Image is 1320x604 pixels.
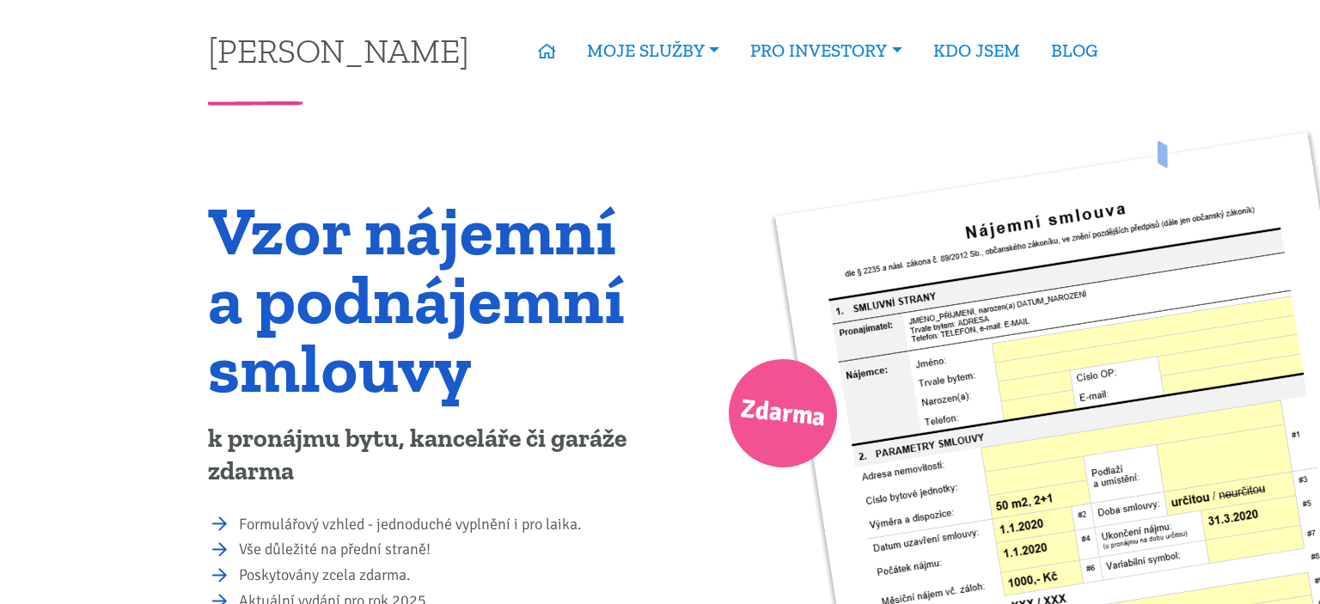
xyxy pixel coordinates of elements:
a: PRO INVESTORY [735,31,917,70]
p: k pronájmu bytu, kanceláře či garáže zdarma [208,423,649,488]
a: MOJE SLUŽBY [571,31,735,70]
li: Vše důležité na přední straně! [239,538,649,562]
li: Formulářový vzhled - jednoduché vyplnění i pro laika. [239,513,649,537]
a: BLOG [1036,31,1113,70]
li: Poskytovány zcela zdarma. [239,564,649,588]
span: Zdarma [738,387,828,441]
a: [PERSON_NAME] [208,34,469,67]
a: KDO JSEM [918,31,1036,70]
h1: Vzor nájemní a podnájemní smlouvy [208,196,649,402]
